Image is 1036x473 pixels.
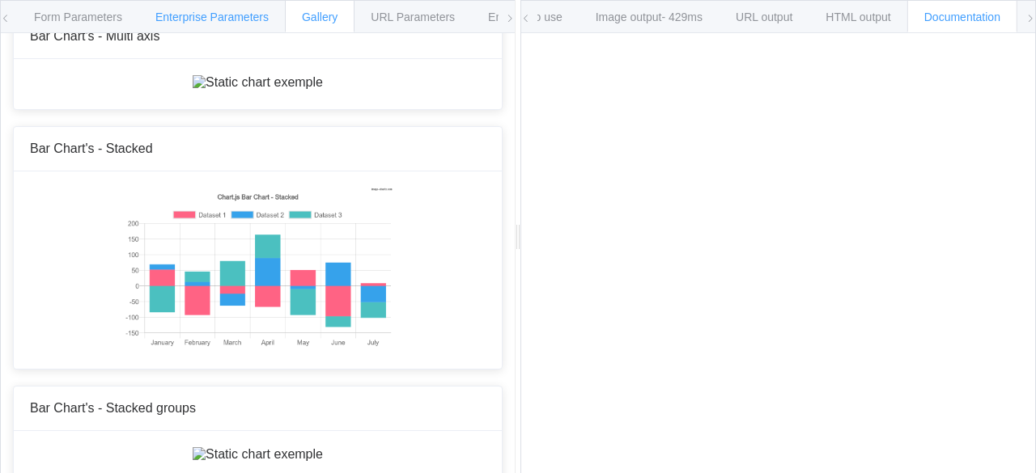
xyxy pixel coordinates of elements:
[193,447,323,462] img: Static chart exemple
[123,188,393,349] img: Static chart exemple
[924,11,1000,23] span: Documentation
[30,141,153,155] span: Bar Chart's - Stacked
[30,401,196,415] span: Bar Chart's - Stacked groups
[826,11,890,23] span: HTML output
[34,11,122,23] span: Form Parameters
[193,75,323,90] img: Static chart exemple
[596,11,703,23] span: Image output
[302,11,338,23] span: Gallery
[155,11,269,23] span: Enterprise Parameters
[371,11,455,23] span: URL Parameters
[736,11,792,23] span: URL output
[488,11,558,23] span: Environments
[489,11,563,23] span: 📘 How to use
[30,29,159,43] span: Bar Chart's - Multi axis
[661,11,703,23] span: - 429ms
